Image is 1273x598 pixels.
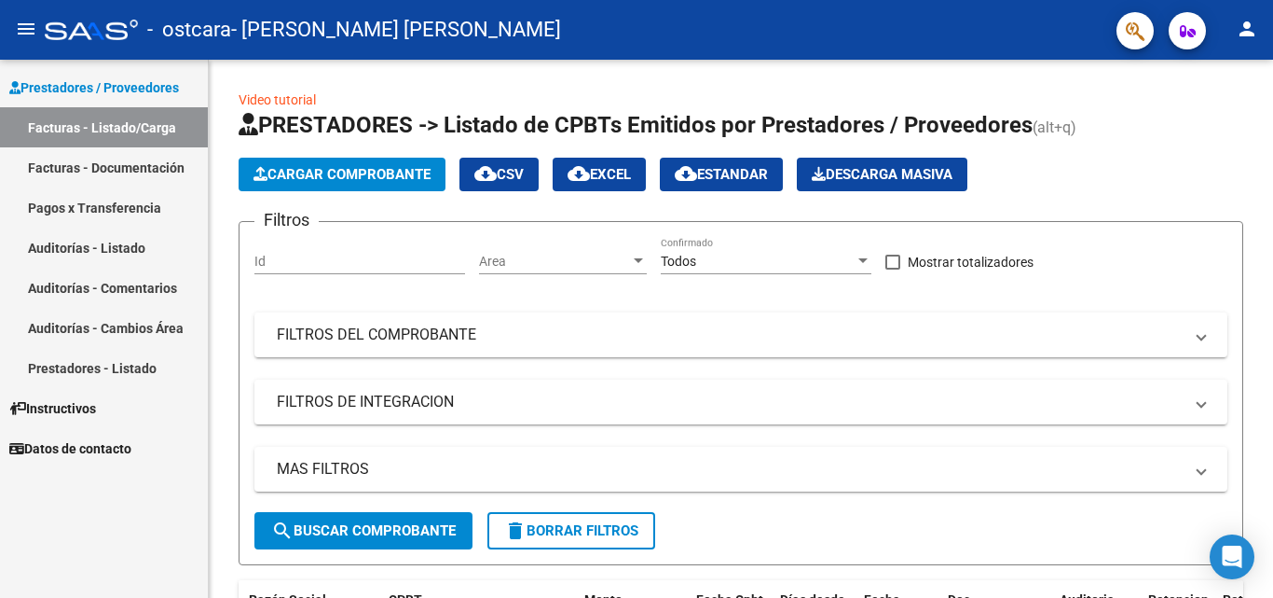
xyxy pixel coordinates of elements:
mat-expansion-panel-header: FILTROS DEL COMPROBANTE [254,313,1227,357]
span: Area [479,254,630,270]
span: EXCEL [568,166,631,183]
button: Cargar Comprobante [239,158,445,191]
span: Mostrar totalizadores [908,251,1033,273]
mat-icon: cloud_download [675,162,697,185]
mat-icon: delete [504,520,527,542]
span: Borrar Filtros [504,522,638,539]
span: - ostcara [147,9,231,50]
div: Open Intercom Messenger [1210,535,1254,579]
button: CSV [459,158,539,191]
mat-icon: menu [15,18,37,40]
mat-panel-title: FILTROS DEL COMPROBANTE [277,325,1183,345]
h3: Filtros [254,207,319,233]
span: Estandar [675,166,768,183]
mat-expansion-panel-header: MAS FILTROS [254,447,1227,492]
span: Descarga Masiva [812,166,952,183]
span: Cargar Comprobante [253,166,431,183]
span: (alt+q) [1033,118,1076,136]
mat-icon: person [1236,18,1258,40]
button: EXCEL [553,158,646,191]
a: Video tutorial [239,92,316,107]
button: Buscar Comprobante [254,512,472,549]
span: CSV [474,166,524,183]
mat-icon: search [271,520,294,542]
span: Instructivos [9,398,96,419]
mat-panel-title: MAS FILTROS [277,459,1183,480]
mat-expansion-panel-header: FILTROS DE INTEGRACION [254,380,1227,424]
app-download-masive: Descarga masiva de comprobantes (adjuntos) [797,158,967,191]
span: Prestadores / Proveedores [9,77,179,98]
span: PRESTADORES -> Listado de CPBTs Emitidos por Prestadores / Proveedores [239,112,1033,138]
button: Descarga Masiva [797,158,967,191]
mat-panel-title: FILTROS DE INTEGRACION [277,392,1183,412]
span: Todos [661,254,696,269]
button: Borrar Filtros [487,512,655,549]
mat-icon: cloud_download [474,162,497,185]
button: Estandar [660,158,783,191]
span: Datos de contacto [9,438,131,459]
span: - [PERSON_NAME] [PERSON_NAME] [231,9,561,50]
span: Buscar Comprobante [271,522,456,539]
mat-icon: cloud_download [568,162,590,185]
